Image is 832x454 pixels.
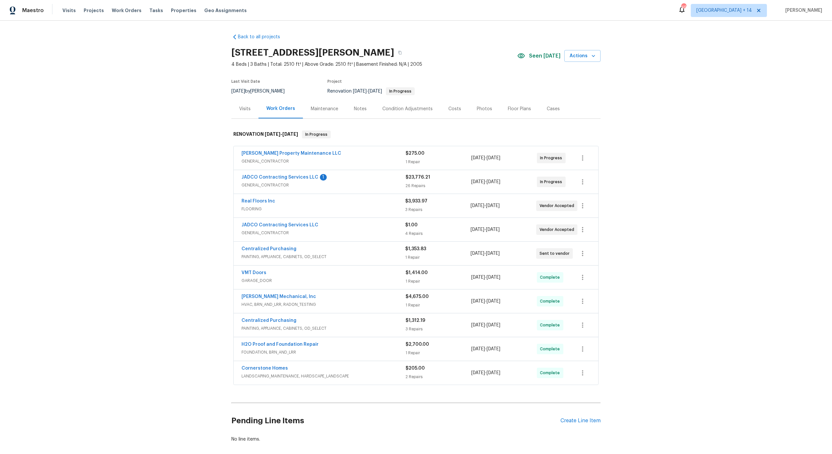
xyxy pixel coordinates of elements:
[241,342,319,347] a: H2O Proof and Foundation Repair
[354,106,367,112] div: Notes
[353,89,382,94] span: -
[508,106,531,112] div: Floor Plans
[241,151,341,156] a: [PERSON_NAME] Property Maintenance LLC
[471,226,500,233] span: -
[171,7,196,14] span: Properties
[471,298,500,305] span: -
[241,294,316,299] a: [PERSON_NAME] Mechanical, Inc
[241,175,318,180] a: JADCO Contracting Services LLC
[241,277,406,284] span: GARAGE_DOOR
[471,179,500,185] span: -
[406,175,430,180] span: $23,776.21
[405,223,418,227] span: $1.00
[382,106,433,112] div: Condition Adjustments
[564,50,601,62] button: Actions
[241,247,296,251] a: Centralized Purchasing
[241,253,405,260] span: PAINTING, APPLIANCE, CABINETS, OD_SELECT
[311,106,338,112] div: Maintenance
[406,350,471,356] div: 1 Repair
[471,275,485,280] span: [DATE]
[266,105,295,112] div: Work Orders
[62,7,76,14] span: Visits
[487,323,500,327] span: [DATE]
[231,406,560,436] h2: Pending Line Items
[239,106,251,112] div: Visits
[471,250,500,257] span: -
[387,89,414,93] span: In Progress
[540,202,577,209] span: Vendor Accepted
[241,271,266,275] a: VMT Doors
[241,301,406,308] span: HVAC, BRN_AND_LRR, RADON_TESTING
[540,298,563,305] span: Complete
[241,182,406,188] span: GENERAL_CONTRACTOR
[783,7,822,14] span: [PERSON_NAME]
[487,371,500,375] span: [DATE]
[241,206,405,212] span: FLOORING
[696,7,752,14] span: [GEOGRAPHIC_DATA] + 14
[406,342,429,347] span: $2,700.00
[241,318,296,323] a: Centralized Purchasing
[486,251,500,256] span: [DATE]
[241,349,406,356] span: FOUNDATION, BRN_AND_LRR
[406,271,428,275] span: $1,414.00
[241,158,406,165] span: GENERAL_CONTRACTOR
[405,254,471,261] div: 1 Repair
[231,61,517,68] span: 4 Beds | 3 Baths | Total: 2510 ft² | Above Grade: 2510 ft² | Basement Finished: N/A | 2005
[394,47,406,59] button: Copy Address
[231,89,245,94] span: [DATE]
[327,89,415,94] span: Renovation
[471,370,500,376] span: -
[471,371,485,375] span: [DATE]
[406,151,424,156] span: $275.00
[405,206,471,213] div: 3 Repairs
[204,7,247,14] span: Geo Assignments
[540,322,563,328] span: Complete
[406,318,425,323] span: $1,312.19
[368,89,382,94] span: [DATE]
[471,227,485,232] span: [DATE]
[540,155,565,161] span: In Progress
[487,275,500,280] span: [DATE]
[570,52,595,60] span: Actions
[540,370,563,376] span: Complete
[231,436,601,443] div: No line items.
[487,156,500,160] span: [DATE]
[231,87,292,95] div: by [PERSON_NAME]
[149,8,163,13] span: Tasks
[560,418,601,424] div: Create Line Item
[540,226,577,233] span: Vendor Accepted
[471,155,500,161] span: -
[471,203,485,208] span: [DATE]
[529,53,560,59] span: Seen [DATE]
[471,299,485,304] span: [DATE]
[241,223,318,227] a: JADCO Contracting Services LLC
[231,49,394,56] h2: [STREET_ADDRESS][PERSON_NAME]
[282,132,298,136] span: [DATE]
[353,89,367,94] span: [DATE]
[406,294,429,299] span: $4,675.00
[231,124,601,145] div: RENOVATION [DATE]-[DATE]In Progress
[231,34,294,40] a: Back to all projects
[406,374,471,380] div: 2 Repairs
[486,203,500,208] span: [DATE]
[547,106,560,112] div: Cases
[241,325,406,332] span: PAINTING, APPLIANCE, CABINETS, OD_SELECT
[471,347,485,351] span: [DATE]
[241,373,406,379] span: LANDSCAPING_MAINTENANCE, HARDSCAPE_LANDSCAPE
[471,323,485,327] span: [DATE]
[487,347,500,351] span: [DATE]
[303,131,330,138] span: In Progress
[84,7,104,14] span: Projects
[241,230,405,236] span: GENERAL_CONTRACTOR
[471,346,500,352] span: -
[327,79,342,83] span: Project
[471,180,485,184] span: [DATE]
[241,366,288,371] a: Cornerstone Homes
[540,179,565,185] span: In Progress
[405,230,471,237] div: 4 Repairs
[406,366,425,371] span: $205.00
[448,106,461,112] div: Costs
[540,274,563,281] span: Complete
[406,302,471,308] div: 1 Repair
[320,174,327,181] div: 1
